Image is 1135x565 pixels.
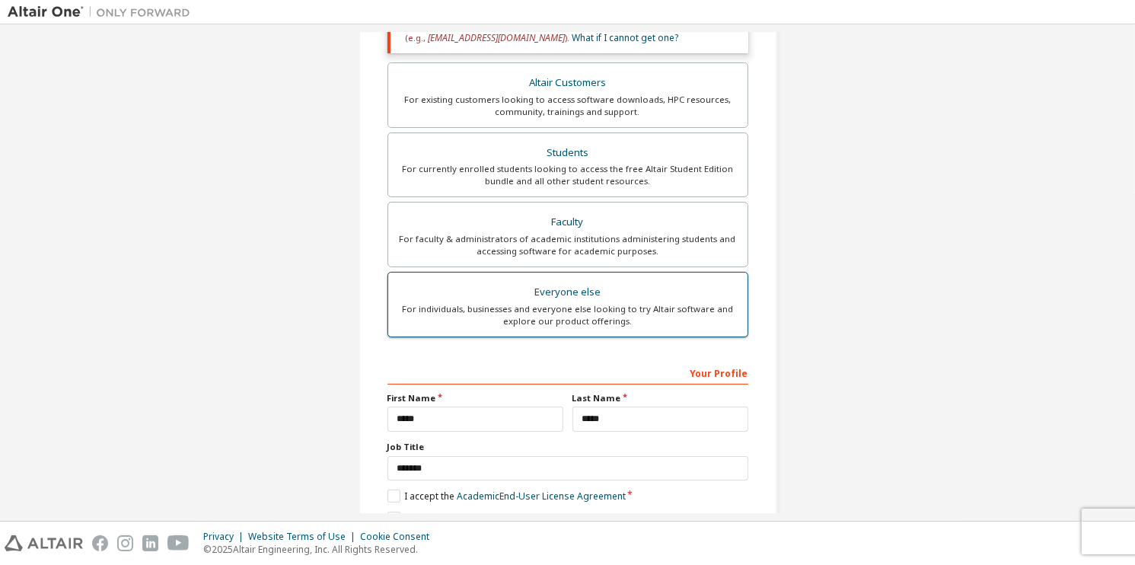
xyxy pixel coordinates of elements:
img: youtube.svg [167,535,190,551]
img: facebook.svg [92,535,108,551]
div: Privacy [203,531,248,543]
div: Students [397,142,738,164]
img: linkedin.svg [142,535,158,551]
div: For faculty & administrators of academic institutions administering students and accessing softwa... [397,233,738,257]
div: You must enter a valid email address provided by your academic institution (e.g., ). [387,10,748,53]
label: I would like to receive marketing emails from Altair [387,512,624,525]
label: First Name [387,392,563,404]
div: Website Terms of Use [248,531,360,543]
span: [EMAIL_ADDRESS][DOMAIN_NAME] [429,31,566,44]
img: instagram.svg [117,535,133,551]
div: For individuals, businesses and everyone else looking to try Altair software and explore our prod... [397,303,738,327]
img: Altair One [8,5,198,20]
a: Academic End-User License Agreement [457,490,626,503]
div: Everyone else [397,282,738,303]
div: For existing customers looking to access software downloads, HPC resources, community, trainings ... [397,94,738,118]
label: Job Title [387,441,748,453]
div: For currently enrolled students looking to access the free Altair Student Edition bundle and all ... [397,163,738,187]
label: I accept the [387,490,626,503]
div: Faculty [397,212,738,233]
label: Last Name [572,392,748,404]
a: What if I cannot get one? [572,31,679,44]
div: Your Profile [387,360,748,385]
div: Altair Customers [397,72,738,94]
p: © 2025 Altair Engineering, Inc. All Rights Reserved. [203,543,438,556]
img: altair_logo.svg [5,535,83,551]
div: Cookie Consent [360,531,438,543]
